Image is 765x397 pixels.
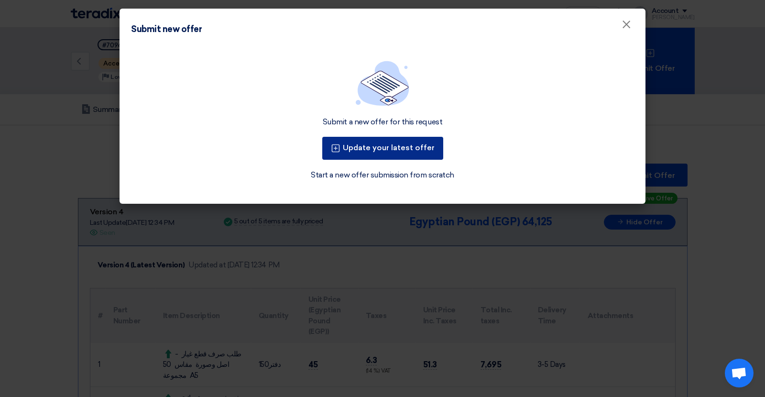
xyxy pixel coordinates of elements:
button: Close [614,15,639,34]
a: Open chat [725,359,754,387]
button: Update your latest offer [322,137,443,160]
a: Start a new offer submission from scratch [311,169,454,181]
div: Submit new offer [131,23,202,36]
div: Submit a new offer for this request [323,117,442,127]
img: empty_state_list.svg [356,61,409,106]
span: × [622,17,631,36]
